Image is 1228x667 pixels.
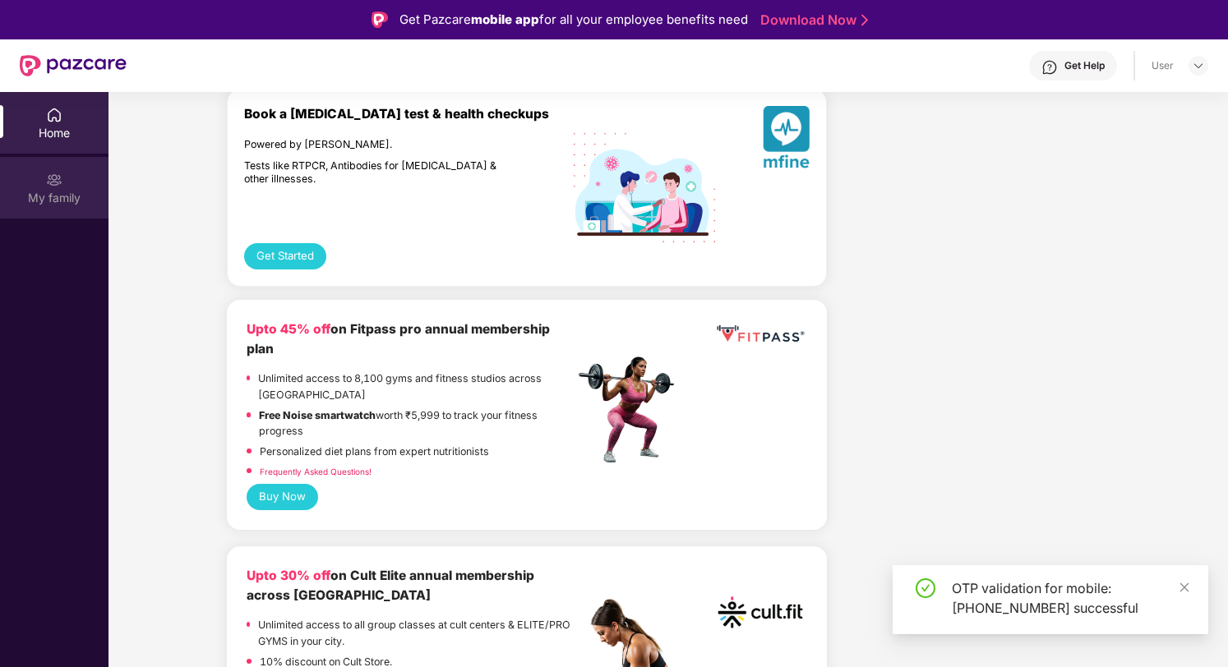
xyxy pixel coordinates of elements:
p: Personalized diet plans from expert nutritionists [260,444,489,460]
img: cult.png [713,566,807,660]
button: Get Started [244,243,326,269]
a: Frequently Asked Questions! [260,467,372,476]
strong: mobile app [471,11,539,27]
div: Get Pazcare for all your employee benefits need [399,10,748,30]
div: User [1152,59,1174,72]
img: fppp.png [713,320,807,349]
b: on Cult Elite annual membership across [GEOGRAPHIC_DATA] [247,568,534,603]
span: check-circle [916,578,935,598]
img: svg+xml;base64,PHN2ZyB3aWR0aD0iMjAiIGhlaWdodD0iMjAiIHZpZXdCb3g9IjAgMCAyMCAyMCIgZmlsbD0ibm9uZSIgeG... [46,172,62,188]
img: svg+xml;base64,PHN2ZyBpZD0iSG9tZSIgeG1sbnM9Imh0dHA6Ly93d3cudzMub3JnLzIwMDAvc3ZnIiB3aWR0aD0iMjAiIG... [46,107,62,123]
img: svg+xml;base64,PHN2ZyBpZD0iSGVscC0zMngzMiIgeG1sbnM9Imh0dHA6Ly93d3cudzMub3JnLzIwMDAvc3ZnIiB3aWR0aD... [1041,59,1058,76]
div: Get Help [1064,59,1105,72]
button: Buy Now [247,484,318,510]
a: Download Now [760,11,863,29]
img: svg+xml;base64,PHN2ZyBpZD0iRHJvcGRvd24tMzJ4MzIiIHhtbG5zPSJodHRwOi8vd3d3LnczLm9yZy8yMDAwL3N2ZyIgd2... [1192,59,1205,72]
div: OTP validation for mobile: [PHONE_NUMBER] successful [952,578,1189,618]
div: Tests like RTPCR, Antibodies for [MEDICAL_DATA] & other illnesses. [244,159,503,186]
img: fpp.png [574,352,689,467]
strong: Free Noise smartwatch [259,409,376,421]
div: Book a [MEDICAL_DATA] test & health checkups [244,106,575,122]
img: Stroke [861,11,868,29]
img: svg+xml;base64,PHN2ZyB4bWxucz0iaHR0cDovL3d3dy53My5vcmcvMjAwMC9zdmciIHhtbG5zOnhsaW5rPSJodHRwOi8vd3... [763,106,810,174]
div: Powered by [PERSON_NAME]. [244,138,503,152]
b: Upto 45% off [247,321,330,337]
b: Upto 30% off [247,568,330,583]
img: svg+xml;base64,PHN2ZyB4bWxucz0iaHR0cDovL3d3dy53My5vcmcvMjAwMC9zdmciIHdpZHRoPSIxOTIiIGhlaWdodD0iMT... [574,133,715,242]
p: Unlimited access to all group classes at cult centers & ELITE/PRO GYMS in your city. [258,617,573,649]
b: on Fitpass pro annual membership plan [247,321,550,356]
span: close [1179,582,1190,593]
img: New Pazcare Logo [20,55,127,76]
img: Logo [372,11,388,28]
p: Unlimited access to 8,100 gyms and fitness studios across [GEOGRAPHIC_DATA] [258,370,573,402]
p: worth ₹5,999 to track your fitness progress [259,407,573,439]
